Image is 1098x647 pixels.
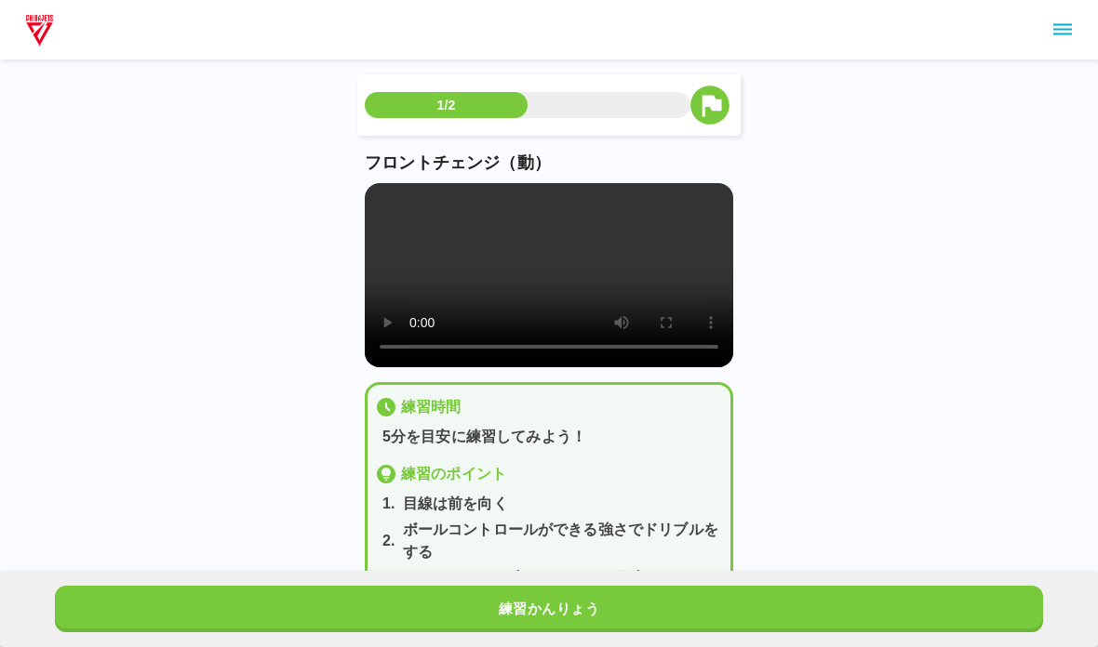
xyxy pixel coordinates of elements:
button: sidemenu [1047,14,1078,46]
button: 練習かんりょう [55,586,1043,632]
p: 目線は前を向く [403,493,508,515]
p: 2 . [382,530,395,552]
p: 練習のポイント [401,463,506,485]
p: 練習時間 [401,396,462,418]
p: 1/2 [437,96,456,114]
p: 1 . [382,493,395,515]
p: ボールコントロールができる強さでドリブルをする [403,519,723,563]
p: チェンジをする時にチェンジと同時にオフハンドをしてボールを守る [403,567,723,612]
img: dummy [22,11,57,48]
p: 5分を目安に練習してみよう！ [382,426,723,448]
p: フロントチェンジ（動） [365,151,733,176]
